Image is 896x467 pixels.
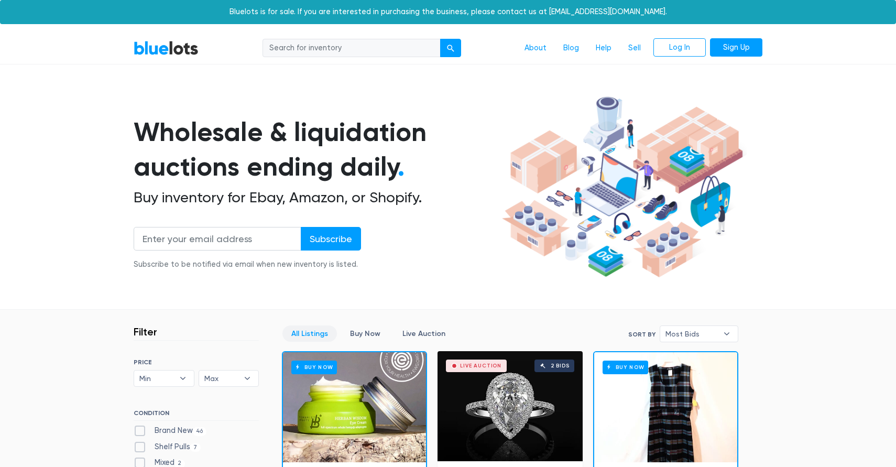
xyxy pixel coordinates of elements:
[555,38,587,58] a: Blog
[438,351,583,461] a: Live Auction 2 bids
[603,361,648,374] h6: Buy Now
[587,38,620,58] a: Help
[134,227,301,251] input: Enter your email address
[139,371,174,386] span: Min
[204,371,239,386] span: Max
[134,189,498,207] h2: Buy inventory for Ebay, Amazon, or Shopify.
[620,38,649,58] a: Sell
[716,326,738,342] b: ▾
[134,115,498,184] h1: Wholesale & liquidation auctions ending daily
[134,425,206,437] label: Brand New
[291,361,337,374] h6: Buy Now
[134,359,259,366] h6: PRICE
[516,38,555,58] a: About
[134,259,361,270] div: Subscribe to be notified via email when new inventory is listed.
[134,325,157,338] h3: Filter
[665,326,718,342] span: Most Bids
[398,151,405,182] span: .
[263,39,441,58] input: Search for inventory
[236,371,258,386] b: ▾
[710,38,762,57] a: Sign Up
[460,363,501,368] div: Live Auction
[134,40,199,56] a: BlueLots
[594,352,737,462] a: Buy Now
[394,325,454,342] a: Live Auction
[134,441,201,453] label: Shelf Pulls
[628,330,655,339] label: Sort By
[498,92,747,283] img: hero-ee84e7d0318cb26816c560f6b4441b76977f77a177738b4e94f68c95b2b83dbb.png
[653,38,706,57] a: Log In
[283,352,426,462] a: Buy Now
[341,325,389,342] a: Buy Now
[301,227,361,251] input: Subscribe
[551,363,570,368] div: 2 bids
[134,409,259,421] h6: CONDITION
[172,371,194,386] b: ▾
[282,325,337,342] a: All Listings
[193,427,206,436] span: 46
[190,443,201,452] span: 7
